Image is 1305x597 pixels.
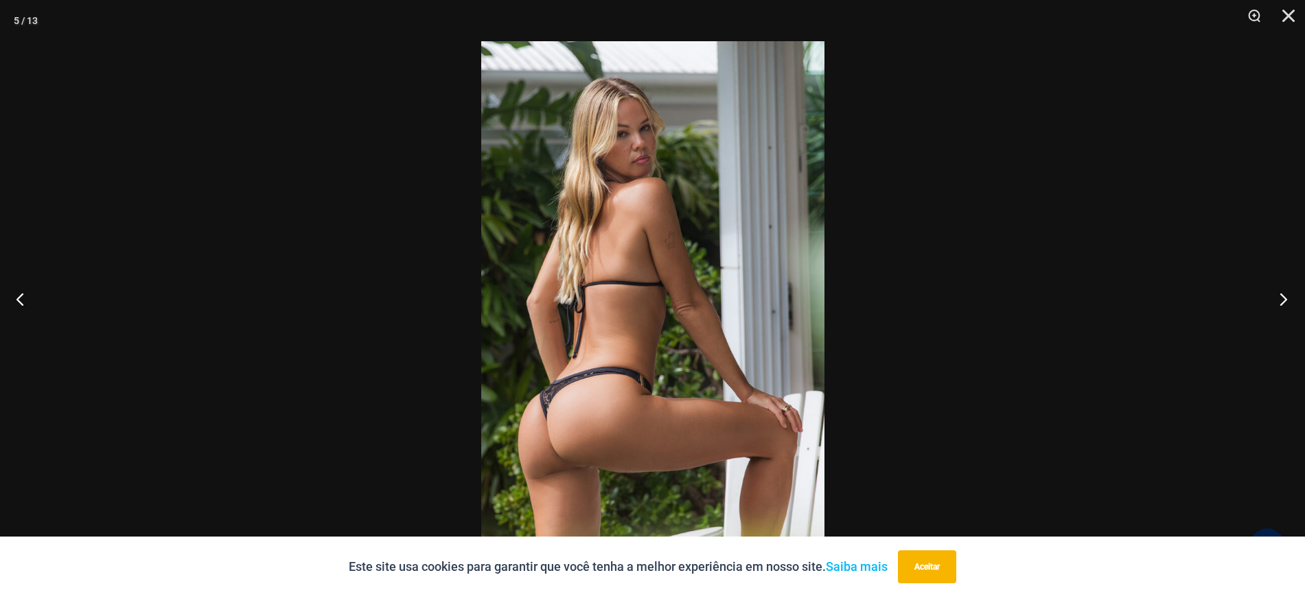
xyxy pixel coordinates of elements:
font: Este site usa cookies para garantir que você tenha a melhor experiência em nosso site. [349,559,826,574]
button: Aceitar [898,550,956,583]
font: Aceitar [914,562,940,572]
a: Saiba mais [826,559,888,574]
font: 5 / 13 [14,15,38,26]
img: Highway Robbery Preto Dourado 305 Tri Top 439 Clip Bottom 06 [481,41,824,556]
button: Próximo [1254,264,1305,333]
